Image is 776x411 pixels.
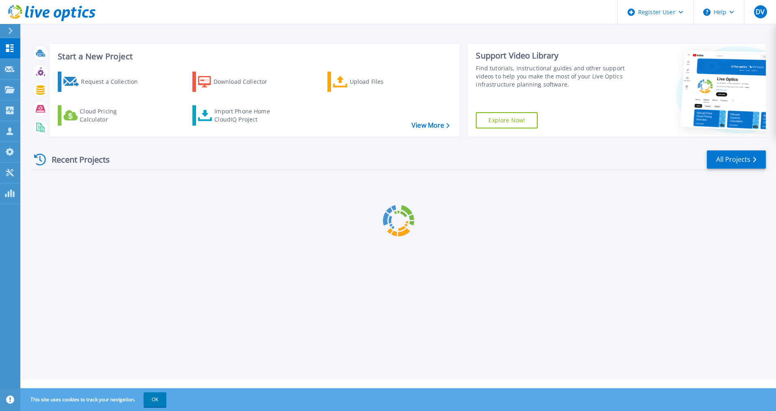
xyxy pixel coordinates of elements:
div: Import Phone Home CloudIQ Project [214,107,278,124]
a: View More [412,122,449,129]
a: Download Collector [192,72,283,92]
span: DV [756,9,765,15]
div: Request a Collection [81,74,146,90]
h3: Start a New Project [58,52,449,61]
span: This site uses cookies to track your navigation. [22,392,166,407]
a: Request a Collection [58,72,148,92]
div: Support Video Library [476,50,628,61]
a: Explore Now! [476,112,538,128]
div: Find tutorials, instructional guides and other support videos to help you make the most of your L... [476,64,628,89]
div: Recent Projects [31,150,121,170]
div: Upload Files [350,74,415,90]
div: Download Collector [214,74,279,90]
a: Cloud Pricing Calculator [58,105,148,126]
a: Upload Files [327,72,418,92]
a: All Projects [707,150,766,169]
div: Cloud Pricing Calculator [80,107,145,124]
button: OK [144,392,166,407]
